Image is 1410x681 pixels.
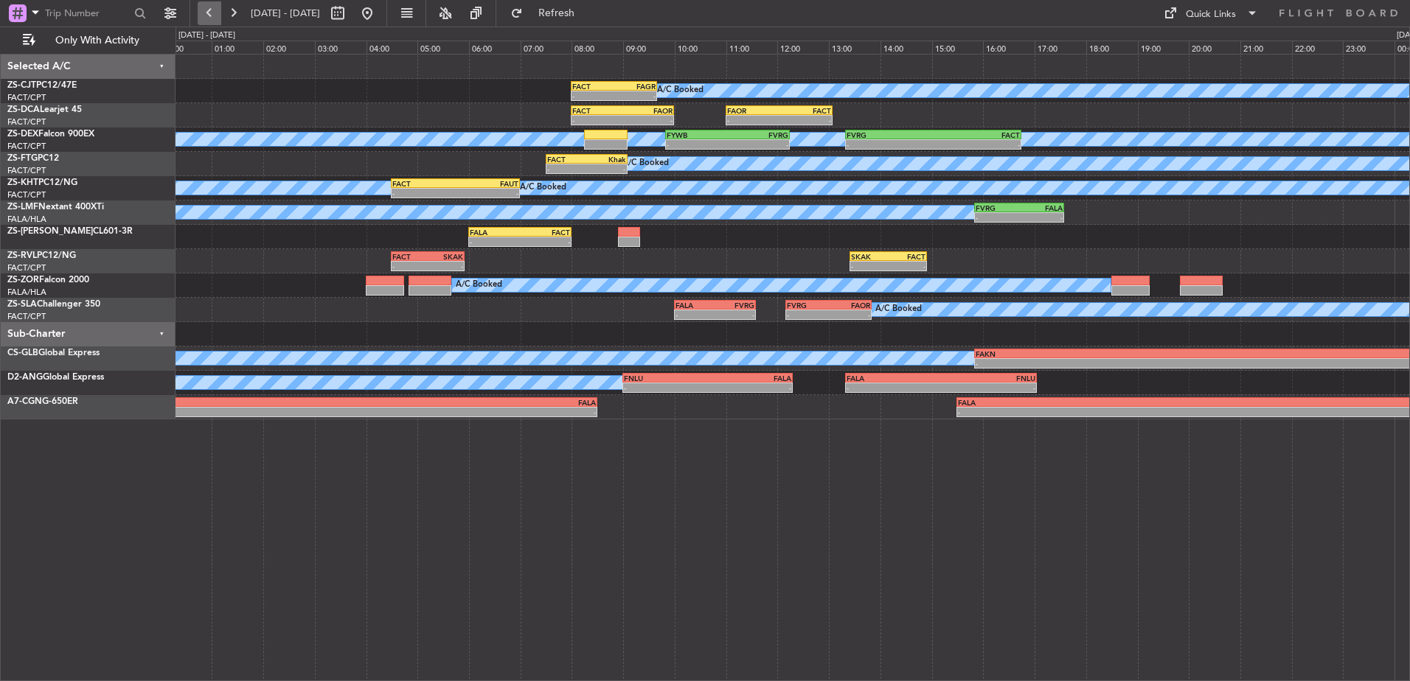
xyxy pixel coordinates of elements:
[297,408,596,416] div: -
[586,164,625,173] div: -
[428,262,463,270] div: -
[7,251,76,260] a: ZS-RVLPC12/NG
[586,155,625,164] div: Khak
[777,41,829,54] div: 12:00
[932,41,984,54] div: 15:00
[1019,203,1063,212] div: FALA
[392,179,455,188] div: FACT
[456,189,518,198] div: -
[16,29,160,52] button: Only With Activity
[941,374,1035,383] div: FNLU
[572,106,622,115] div: FACT
[1189,41,1240,54] div: 20:00
[7,105,40,114] span: ZS-DCA
[7,287,46,298] a: FALA/HLA
[470,237,520,246] div: -
[851,252,889,261] div: SKAK
[1086,41,1138,54] div: 18:00
[7,373,104,382] a: D2-ANGGlobal Express
[847,374,941,383] div: FALA
[251,7,320,20] span: [DATE] - [DATE]
[367,41,418,54] div: 04:00
[7,203,38,212] span: ZS-LMF
[520,228,570,237] div: FACT
[847,140,933,149] div: -
[7,81,77,90] a: ZS-CJTPC12/47E
[667,130,728,139] div: FYWB
[38,35,156,46] span: Only With Activity
[7,373,43,382] span: D2-ANG
[392,262,428,270] div: -
[727,116,779,125] div: -
[976,359,1246,368] div: -
[7,251,37,260] span: ZS-RVL
[881,41,932,54] div: 14:00
[7,154,59,163] a: ZS-FTGPC12
[392,252,428,261] div: FACT
[657,80,704,102] div: A/C Booked
[934,130,1020,139] div: FACT
[1035,41,1086,54] div: 17:00
[889,262,926,270] div: -
[7,116,46,128] a: FACT/CPT
[7,227,133,236] a: ZS-[PERSON_NAME]CL601-3R
[7,154,38,163] span: ZS-FTG
[7,276,89,284] a: ZS-ZORFalcon 2000
[7,227,93,236] span: ZS-[PERSON_NAME]
[622,106,673,115] div: FAOR
[7,178,38,187] span: ZS-KHT
[45,2,130,24] input: Trip Number
[889,252,926,261] div: FACT
[728,140,789,149] div: -
[572,91,614,100] div: -
[708,374,791,383] div: FALA
[828,310,869,319] div: -
[675,41,726,54] div: 10:00
[1292,41,1344,54] div: 22:00
[851,262,889,270] div: -
[614,91,656,100] div: -
[622,116,673,125] div: -
[779,106,832,115] div: FACT
[958,408,1240,416] div: -
[958,398,1240,407] div: FALA
[504,1,592,25] button: Refresh
[727,106,779,115] div: FAOR
[161,41,212,54] div: 00:00
[315,41,367,54] div: 03:00
[1343,41,1395,54] div: 23:00
[875,298,922,321] div: A/C Booked
[614,82,656,91] div: FAGR
[623,41,675,54] div: 09:00
[1138,41,1190,54] div: 19:00
[526,8,588,18] span: Refresh
[297,398,596,407] div: FALA
[1019,213,1063,222] div: -
[7,141,46,152] a: FACT/CPT
[7,300,37,309] span: ZS-SLA
[726,41,778,54] div: 11:00
[469,41,521,54] div: 06:00
[7,130,94,139] a: ZS-DEXFalcon 900EX
[521,41,572,54] div: 07:00
[983,41,1035,54] div: 16:00
[715,301,754,310] div: FVRG
[941,383,1035,392] div: -
[1186,7,1236,22] div: Quick Links
[7,276,39,284] span: ZS-ZOR
[7,165,46,176] a: FACT/CPT
[572,116,622,125] div: -
[728,130,789,139] div: FVRG
[847,130,933,139] div: FVRG
[7,178,77,187] a: ZS-KHTPC12/NG
[787,310,828,319] div: -
[7,300,100,309] a: ZS-SLAChallenger 350
[1240,41,1292,54] div: 21:00
[779,116,832,125] div: -
[470,228,520,237] div: FALA
[7,130,38,139] span: ZS-DEX
[456,274,502,296] div: A/C Booked
[7,189,46,200] a: FACT/CPT
[392,189,455,198] div: -
[572,82,614,91] div: FACT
